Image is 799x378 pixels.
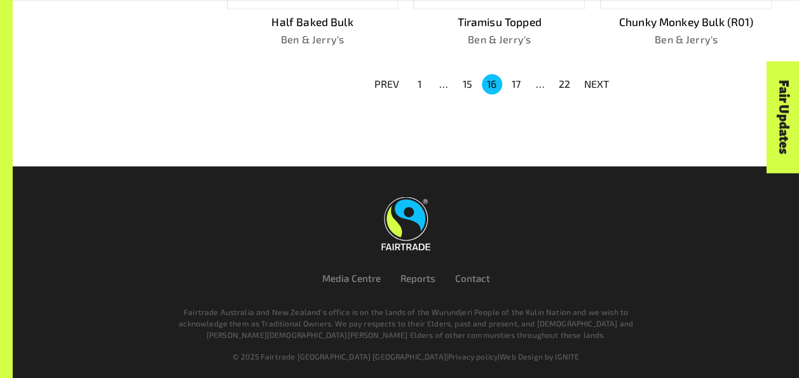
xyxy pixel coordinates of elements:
[413,13,585,30] p: Tiramisu Topped
[448,351,498,360] a: Privacy policy
[458,74,478,94] button: Go to page 15
[381,197,430,250] img: Fairtrade Australia New Zealand logo
[554,74,575,94] button: Go to page 22
[577,73,617,95] button: NEXT
[58,350,755,361] div: | |
[530,76,550,92] div: …
[176,305,636,340] p: Fairtrade Australia and New Zealand’s office is on the lands of the Wurundjeri People of the Kuli...
[434,76,454,92] div: …
[413,32,585,47] p: Ben & Jerry's
[367,73,617,95] nav: pagination navigation
[584,76,610,92] p: NEXT
[454,272,489,283] a: Contact
[322,272,381,283] a: Media Centre
[233,351,446,360] span: © 2025 Fairtrade [GEOGRAPHIC_DATA] [GEOGRAPHIC_DATA]
[600,32,772,47] p: Ben & Jerry's
[409,74,430,94] button: Go to page 1
[482,74,502,94] button: page 16
[600,13,772,30] p: Chunky Monkey Bulk (R01)
[367,73,407,95] button: PREV
[400,272,435,283] a: Reports
[227,13,399,30] p: Half Baked Bulk
[227,32,399,47] p: Ben & Jerry's
[374,76,400,92] p: PREV
[506,74,526,94] button: Go to page 17
[500,351,579,360] a: Web Design by IGNITE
